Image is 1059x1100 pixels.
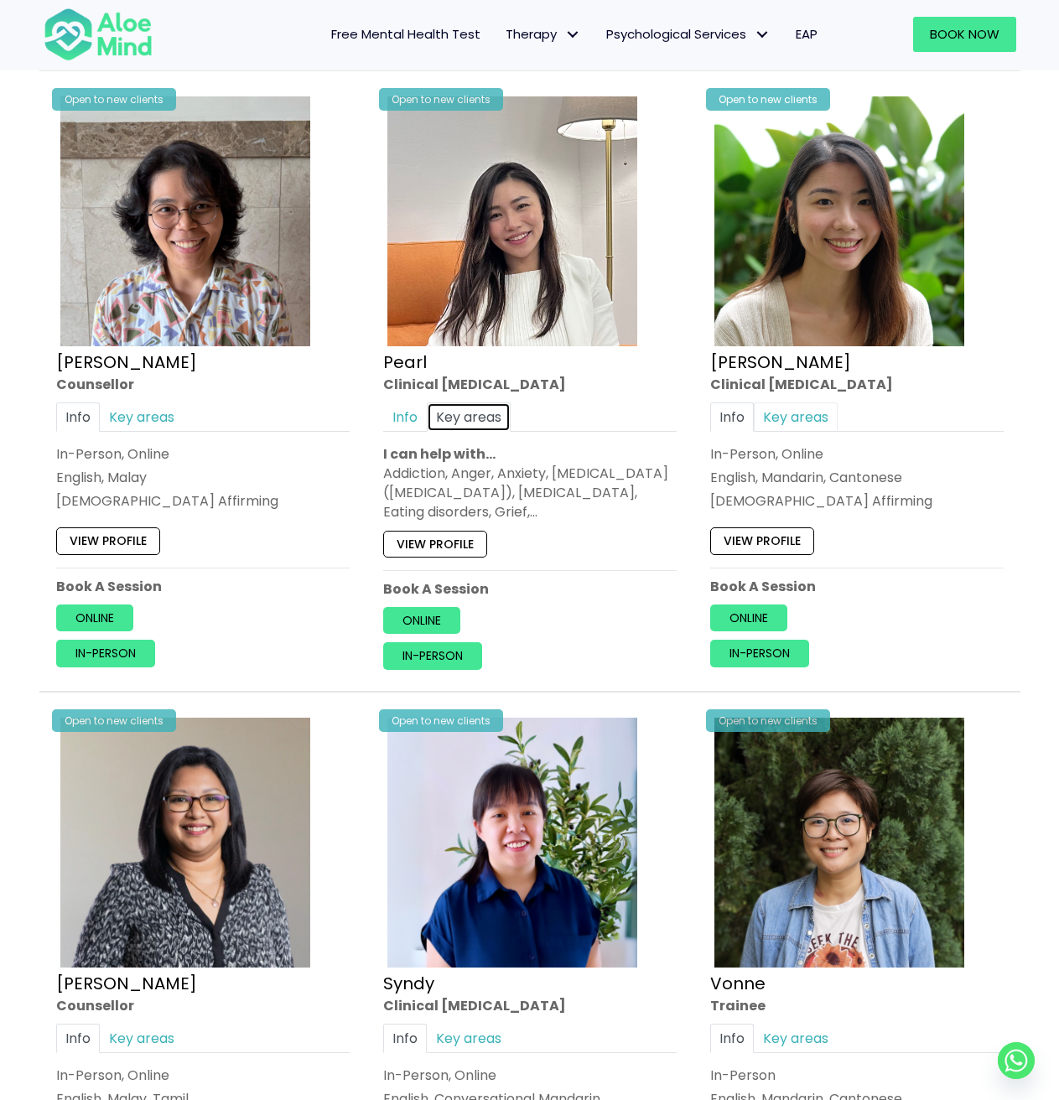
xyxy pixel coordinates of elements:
[56,604,133,631] a: Online
[56,1066,350,1085] div: In-Person, Online
[60,96,310,346] img: zafeera counsellor
[379,88,503,111] div: Open to new clients
[383,375,677,394] div: Clinical [MEDICAL_DATA]
[706,88,830,111] div: Open to new clients
[56,375,350,394] div: Counsellor
[100,1024,184,1053] a: Key areas
[56,402,100,432] a: Info
[383,444,677,464] p: I can help with…
[52,709,176,732] div: Open to new clients
[383,531,487,558] a: View profile
[913,17,1016,52] a: Book Now
[56,492,350,511] div: [DEMOGRAPHIC_DATA] Affirming
[383,1024,427,1053] a: Info
[710,972,766,995] a: Vonne
[387,96,637,346] img: Pearl photo
[561,23,585,47] span: Therapy: submenu
[710,350,851,374] a: [PERSON_NAME]
[60,718,310,968] img: Sabrina
[796,25,818,43] span: EAP
[56,641,155,667] a: In-person
[710,604,787,631] a: Online
[710,1024,754,1053] a: Info
[56,528,160,555] a: View profile
[783,17,830,52] a: EAP
[383,579,677,599] p: Book A Session
[493,17,594,52] a: TherapyTherapy: submenu
[44,7,153,62] img: Aloe mind Logo
[100,402,184,432] a: Key areas
[427,402,511,432] a: Key areas
[710,402,754,432] a: Info
[174,17,830,52] nav: Menu
[383,643,482,670] a: In-person
[710,444,1004,464] div: In-Person, Online
[383,972,434,995] a: Syndy
[383,608,460,635] a: Online
[506,25,581,43] span: Therapy
[714,96,964,346] img: Peggy Clin Psych
[706,709,830,732] div: Open to new clients
[754,1024,838,1053] a: Key areas
[383,464,677,523] div: Addiction, Anger, Anxiety, [MEDICAL_DATA] ([MEDICAL_DATA]), [MEDICAL_DATA], Eating disorders, Gri...
[750,23,775,47] span: Psychological Services: submenu
[56,996,350,1015] div: Counsellor
[594,17,783,52] a: Psychological ServicesPsychological Services: submenu
[56,1024,100,1053] a: Info
[331,25,480,43] span: Free Mental Health Test
[606,25,771,43] span: Psychological Services
[710,528,814,555] a: View profile
[383,996,677,1015] div: Clinical [MEDICAL_DATA]
[714,718,964,968] img: Vonne Trainee
[710,1066,1004,1085] div: In-Person
[383,1066,677,1085] div: In-Person, Online
[710,996,1004,1015] div: Trainee
[52,88,176,111] div: Open to new clients
[427,1024,511,1053] a: Key areas
[754,402,838,432] a: Key areas
[710,577,1004,596] p: Book A Session
[56,972,197,995] a: [PERSON_NAME]
[56,444,350,464] div: In-Person, Online
[710,469,1004,488] p: English, Mandarin, Cantonese
[710,641,809,667] a: In-person
[319,17,493,52] a: Free Mental Health Test
[56,577,350,596] p: Book A Session
[710,492,1004,511] div: [DEMOGRAPHIC_DATA] Affirming
[383,402,427,432] a: Info
[383,350,427,374] a: Pearl
[998,1042,1035,1079] a: Whatsapp
[379,709,503,732] div: Open to new clients
[930,25,999,43] span: Book Now
[710,375,1004,394] div: Clinical [MEDICAL_DATA]
[387,718,637,968] img: Syndy
[56,350,197,374] a: [PERSON_NAME]
[56,469,350,488] p: English, Malay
